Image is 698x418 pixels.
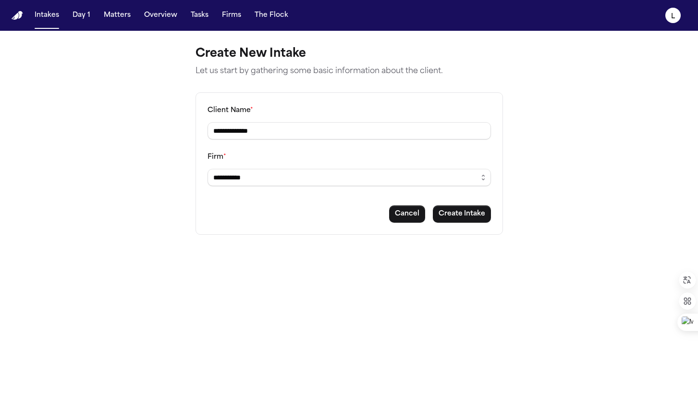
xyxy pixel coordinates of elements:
[218,7,245,24] button: Firms
[12,11,23,20] img: Finch Logo
[187,7,212,24] button: Tasks
[251,7,292,24] button: The Flock
[208,153,226,161] label: Firm
[12,11,23,20] a: Home
[69,7,94,24] button: Day 1
[100,7,135,24] button: Matters
[208,169,491,186] input: Select a firm
[31,7,63,24] button: Intakes
[433,205,491,223] button: Create intake
[140,7,181,24] button: Overview
[208,122,491,139] input: Client name
[196,65,503,77] p: Let us start by gathering some basic information about the client.
[196,46,503,62] h1: Create New Intake
[208,107,253,114] label: Client Name
[389,205,425,223] button: Cancel intake creation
